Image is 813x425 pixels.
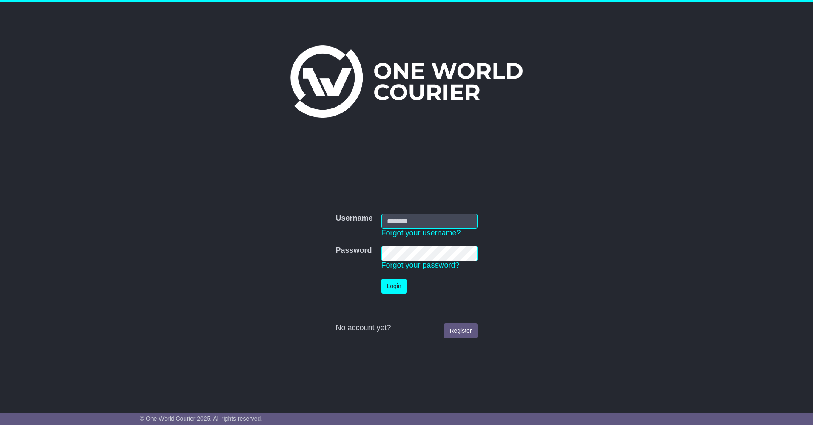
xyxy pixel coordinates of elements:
a: Forgot your password? [381,261,460,269]
a: Forgot your username? [381,229,461,237]
button: Login [381,279,407,294]
img: One World [290,45,523,118]
div: No account yet? [335,323,477,333]
label: Password [335,246,372,255]
span: © One World Courier 2025. All rights reserved. [140,415,263,422]
a: Register [444,323,477,338]
label: Username [335,214,372,223]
